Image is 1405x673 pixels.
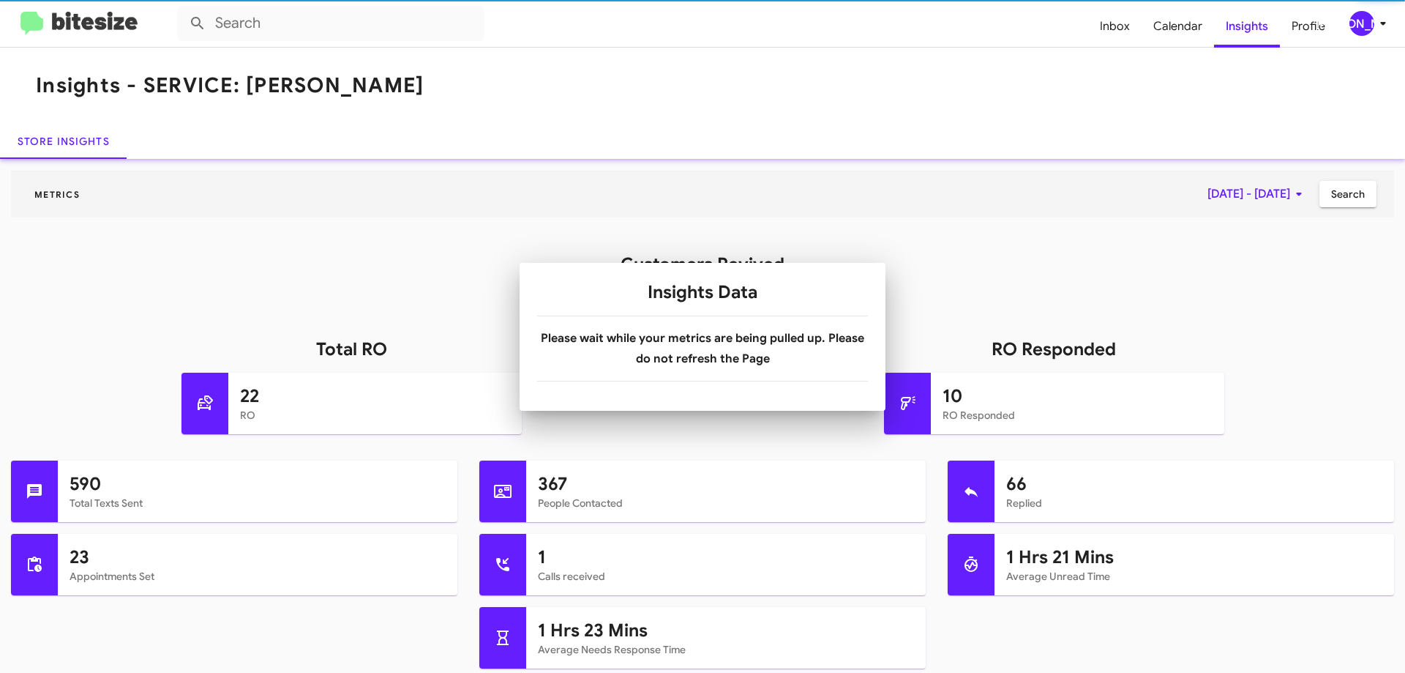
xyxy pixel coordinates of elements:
[541,331,864,366] b: Please wait while your metrics are being pulled up. Please do not refresh the Page
[1006,546,1382,569] h1: 1 Hrs 21 Mins
[70,496,446,510] mat-card-subtitle: Total Texts Sent
[240,408,510,423] mat-card-subtitle: RO
[1214,5,1280,48] span: Insights
[537,280,868,304] h1: Insights Data
[943,408,1213,423] mat-card-subtitle: RO Responded
[1088,5,1142,48] span: Inbox
[1280,5,1337,48] span: Profile
[702,338,1405,361] h1: RO Responded
[240,384,510,408] h1: 22
[1006,569,1382,584] mat-card-subtitle: Average Unread Time
[23,189,91,200] span: Metrics
[538,619,914,642] h1: 1 Hrs 23 Mins
[1207,181,1308,207] span: [DATE] - [DATE]
[538,496,914,510] mat-card-subtitle: People Contacted
[70,472,446,496] h1: 590
[1331,181,1365,207] span: Search
[943,384,1213,408] h1: 10
[36,74,424,97] h1: Insights - SERVICE: [PERSON_NAME]
[177,6,484,41] input: Search
[538,569,914,584] mat-card-subtitle: Calls received
[70,569,446,584] mat-card-subtitle: Appointments Set
[1142,5,1214,48] span: Calendar
[1349,11,1374,36] div: [PERSON_NAME]
[1006,472,1382,496] h1: 66
[1006,496,1382,510] mat-card-subtitle: Replied
[538,472,914,496] h1: 367
[70,546,446,569] h1: 23
[538,642,914,657] mat-card-subtitle: Average Needs Response Time
[538,546,914,569] h1: 1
